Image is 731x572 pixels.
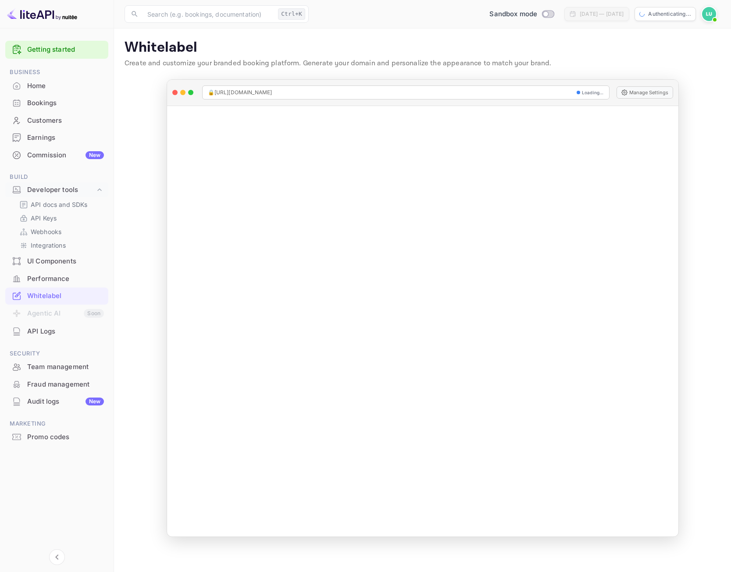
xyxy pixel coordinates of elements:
[5,270,108,288] div: Performance
[27,362,104,372] div: Team management
[5,349,108,359] span: Security
[5,182,108,198] div: Developer tools
[16,239,105,252] div: Integrations
[27,116,104,126] div: Customers
[5,429,108,446] div: Promo codes
[86,151,104,159] div: New
[5,288,108,304] a: Whitelabel
[19,200,101,209] a: API docs and SDKs
[16,225,105,238] div: Webhooks
[5,112,108,129] div: Customers
[5,393,108,409] a: Audit logsNew
[5,78,108,94] a: Home
[31,213,57,223] p: API Keys
[49,549,65,565] button: Collapse navigation
[7,7,77,21] img: LiteAPI logo
[125,39,720,57] p: Whitelabel
[5,172,108,182] span: Build
[5,129,108,146] a: Earnings
[27,256,104,266] div: UI Components
[208,89,272,96] span: 🔒 [URL][DOMAIN_NAME]
[5,253,108,270] div: UI Components
[86,398,104,405] div: New
[5,419,108,429] span: Marketing
[5,288,108,305] div: Whitelabel
[16,212,105,224] div: API Keys
[5,376,108,392] a: Fraud management
[19,241,101,250] a: Integrations
[31,200,88,209] p: API docs and SDKs
[27,274,104,284] div: Performance
[5,95,108,112] div: Bookings
[5,147,108,164] div: CommissionNew
[27,397,104,407] div: Audit logs
[5,359,108,376] div: Team management
[702,7,716,21] img: Linagroup User
[19,213,101,223] a: API Keys
[16,198,105,211] div: API docs and SDKs
[27,81,104,91] div: Home
[27,45,104,55] a: Getting started
[31,227,61,236] p: Webhooks
[27,432,104,442] div: Promo codes
[5,68,108,77] span: Business
[27,98,104,108] div: Bookings
[27,185,95,195] div: Developer tools
[27,133,104,143] div: Earnings
[5,429,108,445] a: Promo codes
[580,10,624,18] div: [DATE] — [DATE]
[617,86,673,99] button: Manage Settings
[5,323,108,340] div: API Logs
[27,327,104,337] div: API Logs
[5,78,108,95] div: Home
[486,9,557,19] div: Switch to Production mode
[489,9,537,19] span: Sandbox mode
[142,5,275,23] input: Search (e.g. bookings, documentation)
[27,291,104,301] div: Whitelabel
[5,112,108,128] a: Customers
[5,253,108,269] a: UI Components
[31,241,66,250] p: Integrations
[5,270,108,287] a: Performance
[19,227,101,236] a: Webhooks
[5,147,108,163] a: CommissionNew
[278,8,305,20] div: Ctrl+K
[27,150,104,160] div: Commission
[125,58,720,69] p: Create and customize your branded booking platform. Generate your domain and personalize the appe...
[582,89,604,96] span: Loading...
[5,359,108,375] a: Team management
[5,41,108,59] div: Getting started
[5,95,108,111] a: Bookings
[5,323,108,339] a: API Logs
[648,10,691,18] p: Authenticating...
[27,380,104,390] div: Fraud management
